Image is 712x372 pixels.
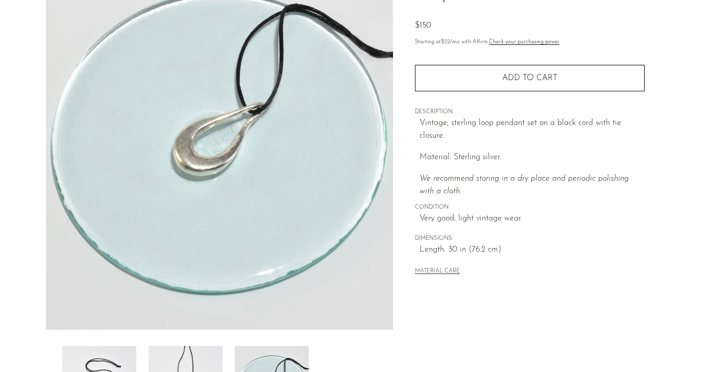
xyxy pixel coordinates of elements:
[489,39,559,45] a: Check your purchasing power - Learn more about Affirm Financing (opens in modal)
[415,65,645,91] button: Add to cart
[415,268,460,276] button: MATERIAL CARE
[420,212,645,226] span: Very good; light vintage wear.
[415,38,645,47] p: Starting at /mo with Affirm.
[420,117,645,143] p: Vintage, sterling loop pendant set on a black cord with tie closure.
[441,39,450,45] span: $52
[420,151,645,164] p: Material: Sterling silver.
[420,243,645,257] span: Length: 30 in (76.2 cm)
[415,21,431,30] span: $150
[415,234,645,243] span: DIMENSIONS
[415,203,645,212] span: CONDITION
[415,108,645,117] span: DESCRIPTION
[502,74,557,82] span: Add to cart
[420,175,629,196] i: We recommend storing in a dry place and periodic polishing with a cloth.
